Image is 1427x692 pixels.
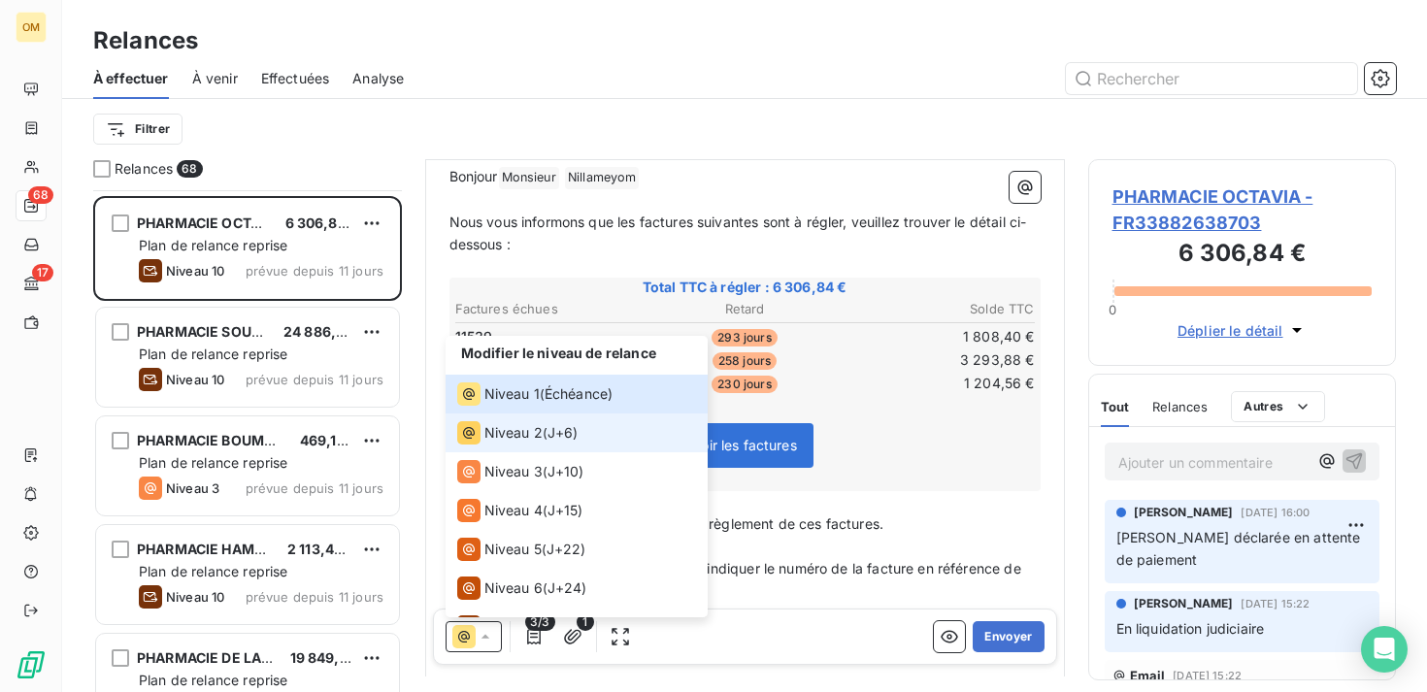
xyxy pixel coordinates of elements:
span: Plan de relance reprise [139,454,287,471]
th: Retard [648,299,841,319]
div: ( [457,382,614,406]
button: Autres [1231,391,1325,422]
span: 17 [32,264,53,281]
span: Voir les factures [692,437,797,453]
span: 1 [577,613,594,631]
div: ( [457,499,583,522]
td: 3 293,88 € [843,349,1035,371]
span: 68 [28,186,53,204]
span: [DATE] 15:22 [1241,598,1310,610]
span: Niveau 5 [484,540,542,559]
span: Niveau 3 [484,462,543,481]
span: Bonjour [449,168,498,184]
span: J+15 ) [548,501,583,520]
span: PHARMACIE OCTAVIA - FR33882638703 [1112,183,1373,236]
span: J+24 ) [548,578,587,598]
img: Logo LeanPay [16,649,47,680]
div: OM [16,12,47,43]
span: Échéance ) [545,384,613,404]
span: [DATE] 15:22 [1173,670,1242,681]
span: À venir [192,69,238,88]
span: Niveau 4 [484,501,543,520]
span: Niveau 3 [166,480,219,496]
span: J+10 ) [548,462,584,481]
button: Envoyer [973,621,1044,652]
span: [DATE] 16:00 [1241,507,1310,518]
span: [PERSON_NAME] déclarée en attente de paiement [1116,529,1365,568]
span: Relances [115,159,173,179]
span: 3/3 [525,613,554,631]
span: PHARMACIE DE LA MAIRIE [137,649,313,666]
span: Total TTC à régler : 6 306,84 € [452,278,1038,297]
span: prévue depuis 11 jours [246,480,383,496]
span: ---------------------------- [449,671,616,687]
span: 24 886,06 € [283,323,367,340]
th: Factures échues [454,299,647,319]
span: prévue depuis 11 jours [246,372,383,387]
span: 0 [1109,302,1116,317]
div: ( [457,421,579,445]
span: 230 jours [712,376,777,393]
span: Déplier le détail [1178,320,1283,341]
h3: 6 306,84 € [1112,236,1373,275]
td: 1 808,40 € [843,326,1035,347]
span: Monsieur [499,167,559,189]
button: Déplier le détail [1172,319,1312,342]
span: Niveau 6 [484,578,543,598]
div: Open Intercom Messenger [1361,626,1408,673]
span: 293 jours [712,329,777,346]
span: Modifier le niveau de relance [461,345,656,361]
h3: Relances [93,23,198,58]
span: J+22 ) [547,540,586,559]
div: ( [457,460,584,483]
span: Effectuées [261,69,330,88]
span: J+6 ) [548,423,579,443]
span: Niveau 2 [484,423,543,443]
span: Nous vous informons que les factures suivantes sont à régler, veuillez trouver le détail ci-desso... [449,214,1027,252]
span: Plan de relance reprise [139,237,287,253]
span: Niveau 10 [166,589,224,605]
input: Rechercher [1066,63,1357,94]
div: ( [457,615,586,639]
span: Niveau 10 [166,372,224,387]
span: Plan de relance reprise [139,346,287,362]
span: En liquidation judiciaire [1116,620,1265,637]
span: Vous trouverez le RIB ci-après. Merci d'indiquer le numéro de la facture en référence de votre vi... [449,560,1025,599]
span: PHARMACIE SOUFFLOT [137,323,295,340]
span: Plan de relance reprise [139,672,287,688]
span: Relances [1152,399,1208,414]
span: Nillameyom [565,167,640,189]
span: Plan de relance reprise [139,563,287,579]
td: 1 204,56 € [843,373,1035,394]
span: Niveau 10 [166,263,224,279]
span: [PERSON_NAME] [1134,595,1234,612]
span: prévue depuis 11 jours [246,589,383,605]
span: prévue depuis 11 jours [246,263,383,279]
span: [PERSON_NAME] [1134,504,1234,521]
span: 19 849,98 € [290,649,371,666]
span: Niveau 1 [484,384,540,404]
a: 17 [16,268,46,299]
div: ( [457,577,587,600]
span: 2 113,44 € [287,541,356,557]
span: Analyse [352,69,404,88]
button: Filtrer [93,114,183,145]
span: Email [1130,668,1166,683]
th: Solde TTC [843,299,1035,319]
div: ( [457,538,586,561]
span: Tout [1101,399,1130,414]
span: 258 jours [713,352,777,370]
span: 6 306,84 € [285,214,360,231]
span: 469,10 € [300,432,358,448]
span: 11539 [455,327,493,346]
span: À effectuer [93,69,169,88]
span: PHARMACIE HAMANI [137,541,279,557]
span: PHARMACIE OCTAVIA [137,214,283,231]
div: grid [93,190,402,692]
a: 68 [16,190,46,221]
span: 68 [177,160,202,178]
span: PHARMACIE BOUMARAF [137,432,301,448]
